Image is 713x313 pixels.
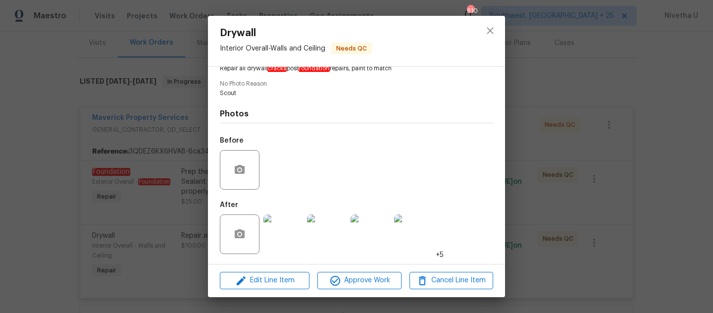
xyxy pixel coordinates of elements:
[220,64,466,73] span: Repair all drywall post repairs, paint to match
[220,81,493,87] span: No Photo Reason
[220,137,244,144] h5: Before
[317,272,401,289] button: Approve Work
[467,6,474,16] div: 610
[220,272,309,289] button: Edit Line Item
[478,19,502,43] button: close
[299,65,330,72] em: foundation
[223,274,306,287] span: Edit Line Item
[220,45,325,52] span: Interior Overall - Walls and Ceiling
[220,109,493,119] h4: Photos
[220,89,466,98] span: Scout
[412,274,490,287] span: Cancel Line Item
[220,202,238,209] h5: After
[267,65,287,72] em: cracks
[436,250,444,260] span: +5
[220,28,372,39] span: Drywall
[332,44,371,53] span: Needs QC
[409,272,493,289] button: Cancel Line Item
[320,274,398,287] span: Approve Work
